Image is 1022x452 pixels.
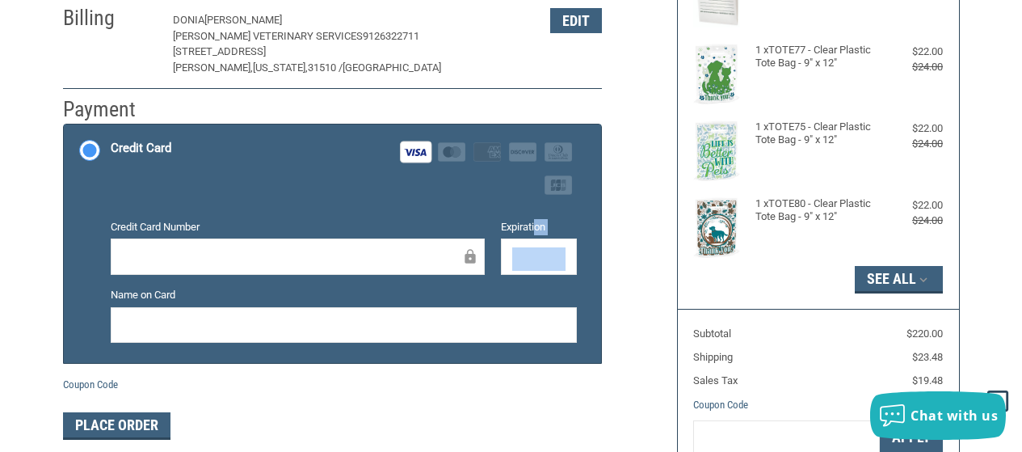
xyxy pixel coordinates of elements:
div: Credit Card [111,135,171,162]
label: Credit Card Number [111,219,485,235]
div: $24.00 [881,136,943,152]
span: [GEOGRAPHIC_DATA] [343,61,441,74]
span: Donia [173,14,204,26]
span: [PERSON_NAME] Veterinary Services [173,30,363,42]
span: Sales Tax [693,374,738,387]
span: $19.48 [912,374,943,387]
span: 9126322711 [363,30,419,42]
button: Edit [550,8,602,33]
span: $220.00 [906,327,943,340]
a: Coupon Code [693,399,748,411]
h4: 1 x TOTE77 - Clear Plastic Tote Bag - 9" x 12" [755,44,877,70]
h2: Payment [63,96,158,123]
span: [PERSON_NAME] [204,14,282,26]
span: Chat with us [911,407,998,425]
h4: 1 x TOTE75 - Clear Plastic Tote Bag - 9" x 12" [755,120,877,147]
div: $22.00 [881,44,943,60]
h2: Billing [63,5,158,32]
span: [PERSON_NAME], [173,61,253,74]
label: Expiration [501,219,578,235]
button: Chat with us [870,391,1006,440]
button: See All [855,266,943,294]
div: $22.00 [881,120,943,137]
label: Name on Card [111,287,577,303]
div: $24.00 [881,59,943,75]
span: 31510 / [308,61,343,74]
div: $22.00 [881,197,943,213]
h4: 1 x TOTE80 - Clear Plastic Tote Bag - 9" x 12" [755,197,877,224]
span: [STREET_ADDRESS] [173,45,266,57]
div: $24.00 [881,213,943,229]
span: [US_STATE], [253,61,308,74]
span: Shipping [693,351,733,363]
button: Place Order [63,412,170,440]
span: Subtotal [693,327,731,340]
a: Coupon Code [63,378,118,391]
span: $23.48 [912,351,943,363]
